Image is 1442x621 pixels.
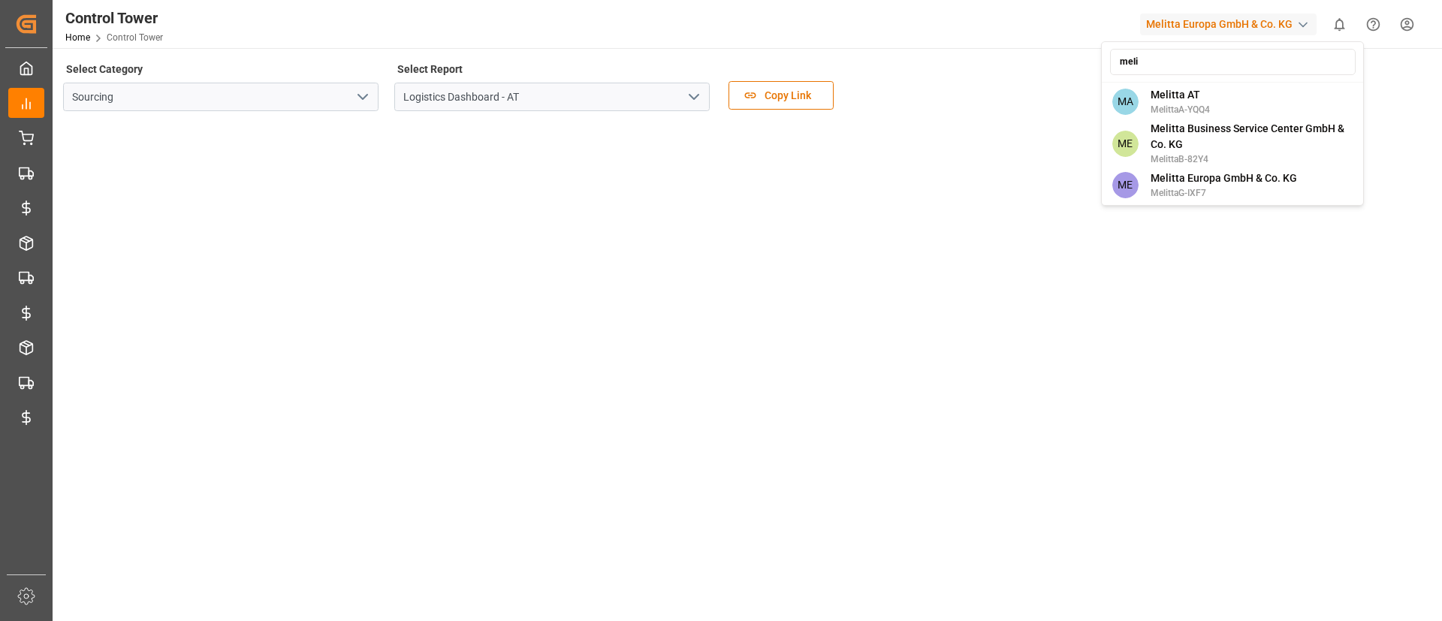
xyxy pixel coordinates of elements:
input: Search an account... [1110,49,1356,75]
span: Melitta Business Service Center GmbH & Co. KG [1151,121,1353,152]
span: MA [1112,89,1139,115]
span: Melitta Europa GmbH & Co. KG [1151,170,1297,186]
span: ME [1112,131,1139,157]
span: ME [1112,172,1139,198]
span: MelittaG-IXF7 [1151,186,1297,200]
span: MelittaA-YQQ4 [1151,103,1210,116]
span: Melitta AT [1151,87,1210,103]
span: MelittaB-82Y4 [1151,152,1353,166]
